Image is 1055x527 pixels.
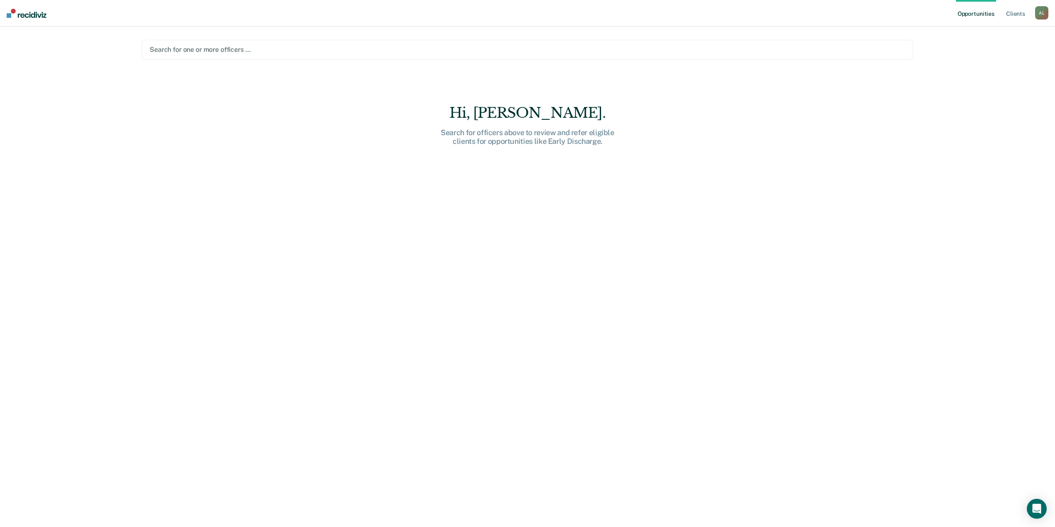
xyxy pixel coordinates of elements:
[395,128,660,146] div: Search for officers above to review and refer eligible clients for opportunities like Early Disch...
[395,104,660,121] div: Hi, [PERSON_NAME].
[7,9,46,18] img: Recidiviz
[1035,6,1048,19] div: A L
[1035,6,1048,19] button: AL
[1027,499,1047,519] div: Open Intercom Messenger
